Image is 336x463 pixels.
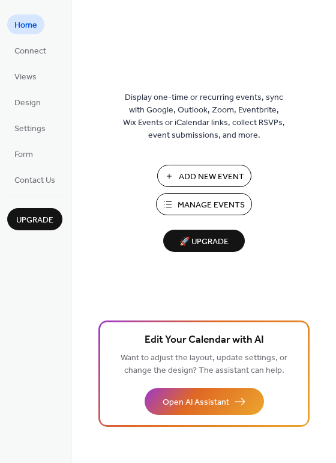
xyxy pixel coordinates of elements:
[16,214,53,227] span: Upgrade
[145,332,264,349] span: Edit Your Calendar with AI
[14,45,46,58] span: Connect
[7,170,62,189] a: Contact Us
[14,71,37,84] span: Views
[157,165,251,187] button: Add New Event
[178,199,245,212] span: Manage Events
[14,123,46,135] span: Settings
[7,118,53,138] a: Settings
[163,230,245,252] button: 🚀 Upgrade
[163,396,229,409] span: Open AI Assistant
[7,40,53,60] a: Connect
[170,234,238,250] span: 🚀 Upgrade
[121,350,287,379] span: Want to adjust the layout, update settings, or change the design? The assistant can help.
[7,14,44,34] a: Home
[7,66,44,86] a: Views
[14,149,33,161] span: Form
[179,171,244,183] span: Add New Event
[7,208,62,230] button: Upgrade
[14,19,37,32] span: Home
[7,144,40,164] a: Form
[7,92,48,112] a: Design
[14,97,41,109] span: Design
[14,174,55,187] span: Contact Us
[145,388,264,415] button: Open AI Assistant
[123,91,285,142] span: Display one-time or recurring events, sync with Google, Outlook, Zoom, Eventbrite, Wix Events or ...
[156,193,252,215] button: Manage Events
